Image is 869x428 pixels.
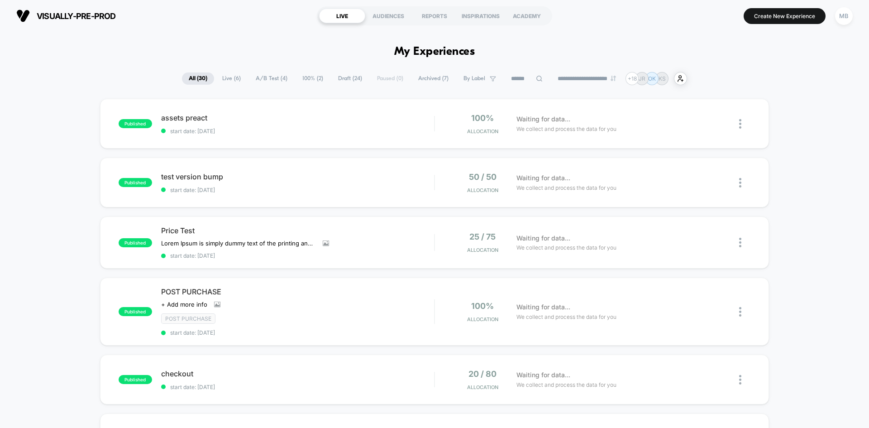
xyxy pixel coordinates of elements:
span: Waiting for data... [516,173,570,183]
img: Visually logo [16,9,30,23]
div: ACADEMY [504,9,550,23]
span: 20 / 80 [468,369,497,379]
span: published [119,119,152,128]
img: end [611,76,616,81]
button: visually-pre-prod [14,9,119,23]
span: Draft ( 24 ) [331,72,369,85]
span: published [119,178,152,187]
span: We collect and process the data for you [516,380,616,389]
p: JR [639,75,645,82]
div: + 18 [625,72,639,85]
span: test version bump [161,172,434,181]
img: close [739,307,741,317]
span: We collect and process the data for you [516,125,616,133]
span: Waiting for data... [516,302,570,312]
span: 25 / 75 [469,232,496,241]
div: REPORTS [411,9,458,23]
span: + Add more info [161,301,207,308]
span: 50 / 50 [469,172,497,182]
span: Allocation [467,247,498,253]
span: Price Test [161,226,434,235]
div: LIVE [319,9,365,23]
span: 100% ( 2 ) [296,72,330,85]
span: published [119,375,152,384]
span: start date: [DATE] [161,252,434,259]
p: OK [648,75,656,82]
span: Waiting for data... [516,114,570,124]
span: We collect and process the data for you [516,313,616,321]
span: assets preact [161,113,434,122]
span: start date: [DATE] [161,187,434,193]
span: Waiting for data... [516,370,570,380]
img: close [739,375,741,385]
span: Live ( 6 ) [215,72,248,85]
span: Waiting for data... [516,233,570,243]
span: Allocation [467,187,498,193]
span: checkout [161,369,434,378]
span: 100% [471,301,494,311]
span: start date: [DATE] [161,384,434,390]
img: close [739,178,741,188]
span: visually-pre-prod [37,11,116,21]
span: A/B Test ( 4 ) [249,72,294,85]
span: published [119,238,152,247]
p: KS [659,75,666,82]
div: INSPIRATIONS [458,9,504,23]
span: start date: [DATE] [161,128,434,135]
span: start date: [DATE] [161,329,434,336]
span: POST PURCHASE [161,287,434,296]
span: We collect and process the data for you [516,183,616,192]
img: close [739,119,741,129]
span: All ( 30 ) [182,72,214,85]
h1: My Experiences [394,45,475,58]
span: Allocation [467,316,498,322]
span: Archived ( 7 ) [411,72,455,85]
button: MB [832,7,855,25]
span: We collect and process the data for you [516,243,616,252]
span: By Label [463,75,485,82]
span: Allocation [467,128,498,135]
span: Post Purchase [161,313,215,324]
button: Create New Experience [744,8,826,24]
span: Lorem Ipsum is simply dummy text of the printing and typesetting industry. Lorem Ipsum has been t... [161,240,316,247]
span: published [119,307,152,316]
img: close [739,238,741,247]
span: Allocation [467,384,498,390]
div: AUDIENCES [365,9,411,23]
span: 100% [471,113,494,123]
div: MB [835,7,853,25]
